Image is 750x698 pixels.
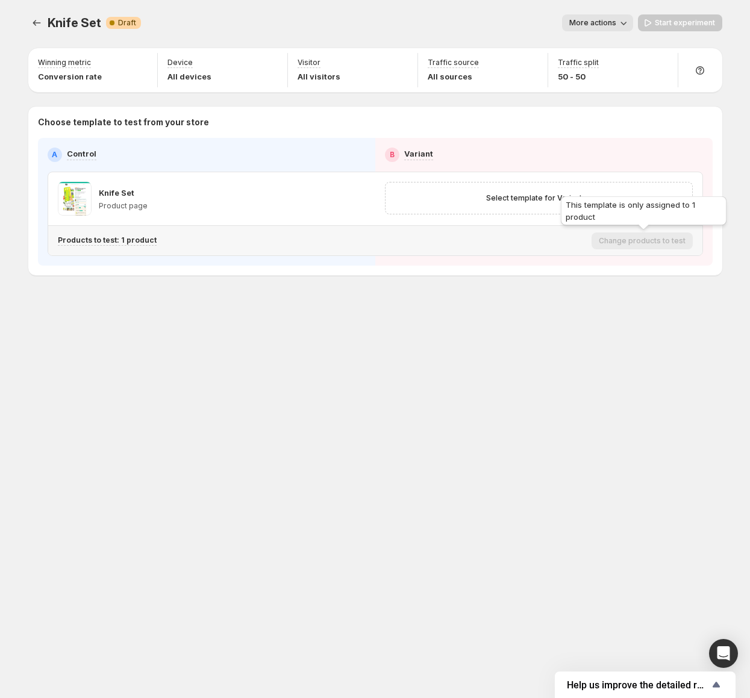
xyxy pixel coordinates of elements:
[99,187,134,199] p: Knife Set
[67,148,96,160] p: Control
[298,70,340,83] p: All visitors
[28,14,45,31] button: Experiments
[479,190,599,207] button: Select template for Variant
[58,235,157,245] p: Products to test: 1 product
[404,148,433,160] p: Variant
[298,58,320,67] p: Visitor
[709,639,738,668] div: Open Intercom Messenger
[428,70,479,83] p: All sources
[38,70,102,83] p: Conversion rate
[567,678,723,692] button: Show survey - Help us improve the detailed report for A/B campaigns
[167,70,211,83] p: All devices
[486,193,582,203] span: Select template for Variant
[118,18,136,28] span: Draft
[569,18,616,28] span: More actions
[567,679,709,691] span: Help us improve the detailed report for A/B campaigns
[48,16,101,30] span: Knife Set
[562,14,633,31] button: More actions
[390,150,395,160] h2: B
[52,150,57,160] h2: A
[58,182,92,216] img: Knife Set
[558,58,599,67] p: Traffic split
[99,201,148,211] p: Product page
[38,58,91,67] p: Winning metric
[558,70,599,83] p: 50 - 50
[167,58,193,67] p: Device
[428,58,479,67] p: Traffic source
[38,116,713,128] p: Choose template to test from your store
